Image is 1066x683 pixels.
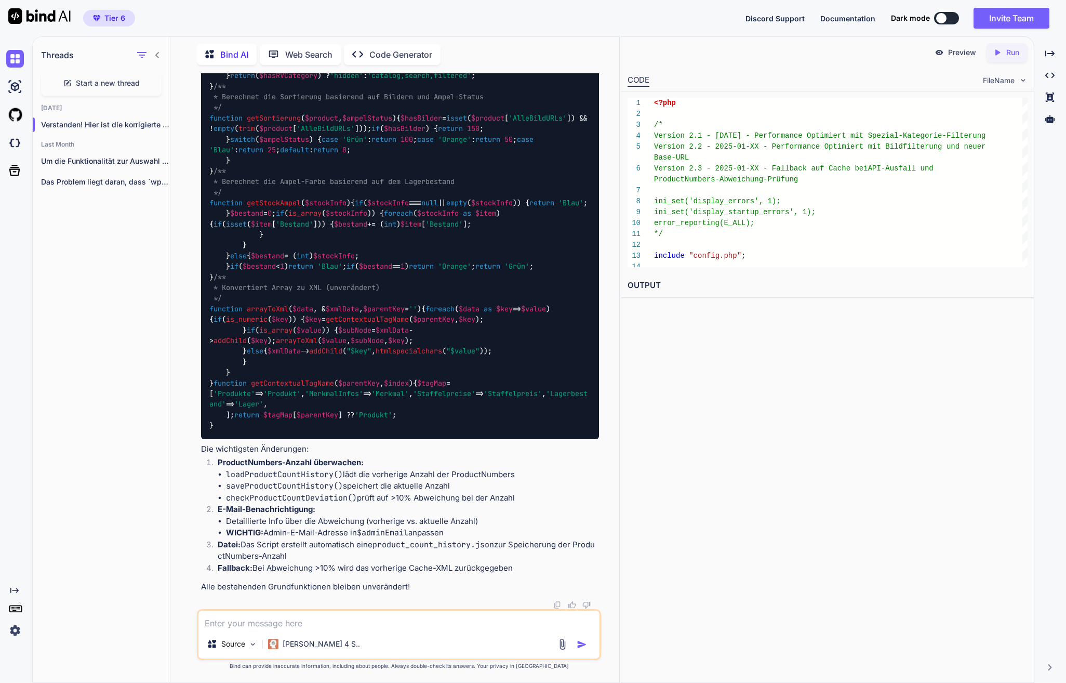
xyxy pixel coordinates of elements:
span: $bestand [243,262,276,271]
span: $key [496,304,513,313]
div: 4 [628,130,641,141]
span: $item [475,209,496,218]
span: /** * Berechnet die Sortierung basierend auf Bildern und Ampel-Status */ [209,82,484,112]
span: $item [401,219,421,229]
span: 'Staffelpreise' [413,389,475,398]
span: getContextualTagName [251,378,334,388]
span: 'Bestand' [425,219,463,229]
span: $key [351,347,367,356]
span: $value [521,304,546,313]
img: ai-studio [6,78,24,96]
span: return [409,262,434,271]
img: chevron down [1019,76,1028,85]
span: $data [292,304,313,313]
span: int [384,219,396,229]
span: 'Bestand' [276,219,313,229]
span: 'AlleBildURLs' [297,124,355,134]
img: like [568,601,576,609]
div: 3 [628,120,641,130]
span: function [209,304,243,313]
span: ( ) [214,378,413,388]
img: premium [93,15,100,21]
img: attachment [556,638,568,650]
strong: Datei: [218,540,241,549]
span: if [276,209,284,218]
span: $data [459,304,479,313]
span: return [313,145,338,154]
span: "config.php" [689,252,741,260]
span: $subNode [351,336,384,345]
p: Code Generator [369,48,432,61]
span: $product [471,113,504,123]
p: Preview [948,47,976,58]
span: $bestand [334,219,367,229]
code: checkProductCountDeviation() [226,493,357,503]
span: 'Blau' [209,145,234,154]
span: 'Staffelpreis' [484,389,542,398]
h2: [DATE] [33,104,170,112]
p: Run [1006,47,1019,58]
strong: ProductNumbers-Anzahl überwachen: [218,457,364,467]
span: ini_set('display_startup_errors', 1); [654,208,816,216]
div: 8 [628,196,641,207]
span: $value [322,336,347,345]
img: preview [935,48,944,57]
li: Detaillierte Info über die Abweichung (vorherige vs. aktuelle Anzahl) [226,516,599,528]
span: $index [384,378,409,388]
span: function [214,378,247,388]
span: getContextualTagName [326,315,409,324]
span: ( ) [209,113,396,123]
img: githubLight [6,106,24,124]
span: 'Produkt' [355,410,392,419]
span: $xmlData [376,325,409,335]
span: error_reporting(E_ALL); [654,219,754,227]
span: $tagMap [263,410,292,419]
span: return [288,262,313,271]
span: $parentKey [413,315,455,324]
span: $product [259,124,292,134]
span: $xmlData [268,347,301,356]
code: $adminEmail [357,528,408,538]
span: is_array [259,325,292,335]
span: as [484,304,492,313]
span: /** * Konvertiert Array zu XML (unverändert) */ [209,272,380,303]
img: Pick Models [248,640,257,649]
span: $key [272,315,288,324]
p: Alle bestehenden Grundfunktionen bleiben unverändert! [201,581,599,593]
span: $bestand [251,251,284,260]
span: $product [305,113,338,123]
span: 25 [268,145,276,154]
p: Das Problem liegt daran, dass `wp_kses_post()` HTML-Entities... [41,177,170,187]
span: if [355,198,363,207]
span: '' [409,304,417,313]
p: Verstanden! Hier ist die korrigierte Ver... [41,120,170,130]
span: $hasBilder [384,124,425,134]
div: 5 [628,141,641,152]
span: null [421,198,438,207]
img: settings [6,622,24,639]
span: 1 [401,262,405,271]
span: return [371,135,396,144]
span: return [230,71,255,81]
span: /** * Berechnet die Ampel-Farbe basierend auf dem Lagerbestand */ [209,166,455,197]
span: $key [388,336,405,345]
span: Version 2.1 - [DATE] - Performance Optimiert m [654,132,855,140]
span: $parentKey [297,410,338,419]
span: foreach [425,304,455,313]
span: return [475,135,500,144]
span: $bestand [230,209,263,218]
div: 12 [628,240,641,251]
span: Tier 6 [104,13,125,23]
span: FileName [983,75,1015,86]
span: if [247,325,255,335]
span: htmlspecialchars [376,347,442,356]
span: getSortierung [247,113,301,123]
span: int [297,251,309,260]
span: Dark mode [891,13,930,23]
span: function [209,113,243,123]
span: $tagMap [417,378,446,388]
span: 'AlleBildURLs' [509,113,567,123]
button: Documentation [820,13,875,24]
span: switch [230,135,255,144]
span: " " [446,347,479,356]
